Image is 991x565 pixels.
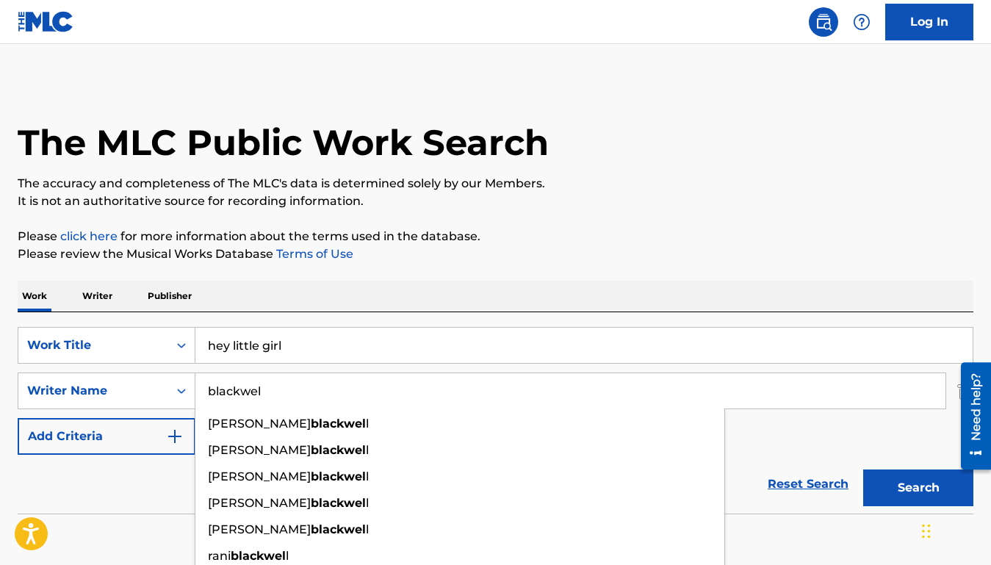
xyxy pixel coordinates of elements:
[885,4,973,40] a: Log In
[809,7,838,37] a: Public Search
[18,192,973,210] p: It is not an authoritative source for recording information.
[366,522,369,536] span: l
[311,469,366,483] strong: blackwel
[863,469,973,506] button: Search
[18,245,973,263] p: Please review the Musical Works Database
[27,337,159,354] div: Work Title
[27,382,159,400] div: Writer Name
[286,549,289,563] span: l
[815,13,832,31] img: search
[18,418,195,455] button: Add Criteria
[311,496,366,510] strong: blackwel
[760,468,856,500] a: Reset Search
[273,247,353,261] a: Terms of Use
[311,417,366,431] strong: blackwel
[208,417,311,431] span: [PERSON_NAME]
[366,496,369,510] span: l
[922,509,931,553] div: Drag
[143,281,196,312] p: Publisher
[366,417,369,431] span: l
[950,357,991,475] iframe: Resource Center
[18,281,51,312] p: Work
[60,229,118,243] a: click here
[166,428,184,445] img: 9d2ae6d4665cec9f34b9.svg
[208,443,311,457] span: [PERSON_NAME]
[18,327,973,514] form: Search Form
[208,496,311,510] span: [PERSON_NAME]
[18,175,973,192] p: The accuracy and completeness of The MLC's data is determined solely by our Members.
[208,522,311,536] span: [PERSON_NAME]
[366,443,369,457] span: l
[231,549,286,563] strong: blackwel
[208,469,311,483] span: [PERSON_NAME]
[918,494,991,565] iframe: Chat Widget
[847,7,876,37] div: Help
[208,549,231,563] span: rani
[853,13,871,31] img: help
[311,443,366,457] strong: blackwel
[18,228,973,245] p: Please for more information about the terms used in the database.
[311,522,366,536] strong: blackwel
[366,469,369,483] span: l
[78,281,117,312] p: Writer
[18,120,549,165] h1: The MLC Public Work Search
[18,11,74,32] img: MLC Logo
